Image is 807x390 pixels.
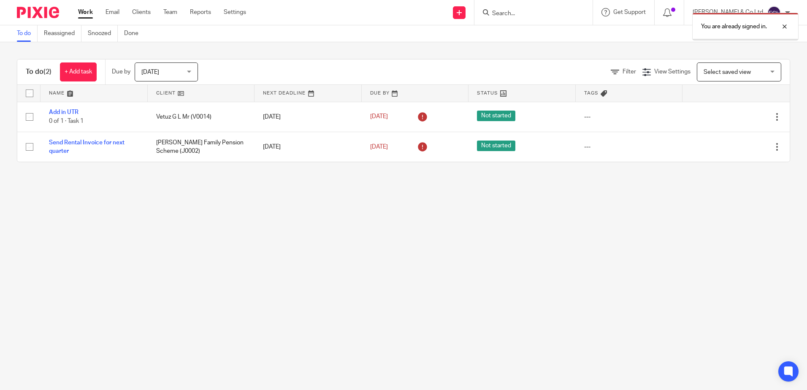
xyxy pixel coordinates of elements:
span: [DATE] [141,69,159,75]
p: You are already signed in. [701,22,767,31]
a: Add in UTR [49,109,79,115]
a: Reports [190,8,211,16]
span: Select saved view [704,69,751,75]
span: (2) [43,68,51,75]
span: Not started [477,141,515,151]
span: Not started [477,111,515,121]
span: View Settings [654,69,691,75]
p: Due by [112,68,130,76]
a: To do [17,25,38,42]
img: Pixie [17,7,59,18]
a: + Add task [60,62,97,81]
td: Vetuz G L Mr (V0014) [148,102,255,132]
a: Snoozed [88,25,118,42]
a: Team [163,8,177,16]
td: [DATE] [255,102,362,132]
a: Work [78,8,93,16]
a: Settings [224,8,246,16]
h1: To do [26,68,51,76]
a: Clients [132,8,151,16]
span: [DATE] [370,144,388,150]
span: Filter [623,69,636,75]
span: [DATE] [370,114,388,120]
a: Reassigned [44,25,81,42]
img: svg%3E [767,6,781,19]
div: --- [584,113,674,121]
a: Done [124,25,145,42]
a: Email [106,8,119,16]
a: Send Rental Invoice for next quarter [49,140,125,154]
span: 0 of 1 · Task 1 [49,118,84,124]
div: --- [584,143,674,151]
span: Tags [584,91,598,95]
td: [DATE] [255,132,362,162]
td: [PERSON_NAME] Family Pension Scheme (J0002) [148,132,255,162]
